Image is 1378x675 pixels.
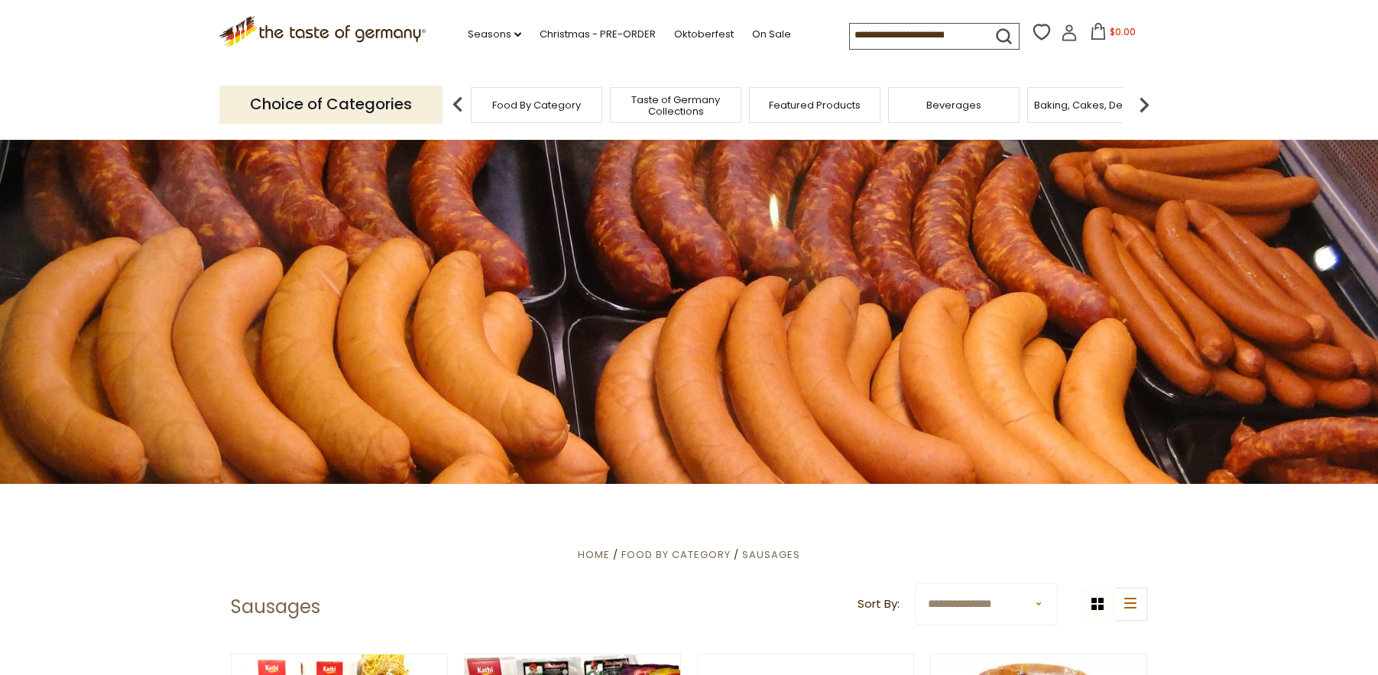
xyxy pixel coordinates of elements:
[926,99,981,111] a: Beverages
[219,86,443,123] p: Choice of Categories
[1110,25,1136,38] span: $0.00
[742,547,800,562] a: Sausages
[468,26,521,43] a: Seasons
[1081,23,1146,46] button: $0.00
[1129,89,1159,120] img: next arrow
[231,595,320,618] h1: Sausages
[443,89,473,120] img: previous arrow
[540,26,656,43] a: Christmas - PRE-ORDER
[621,547,731,562] a: Food By Category
[614,94,737,117] a: Taste of Germany Collections
[578,547,610,562] a: Home
[1034,99,1153,111] a: Baking, Cakes, Desserts
[858,595,900,614] label: Sort By:
[674,26,734,43] a: Oktoberfest
[769,99,861,111] a: Featured Products
[492,99,581,111] a: Food By Category
[752,26,791,43] a: On Sale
